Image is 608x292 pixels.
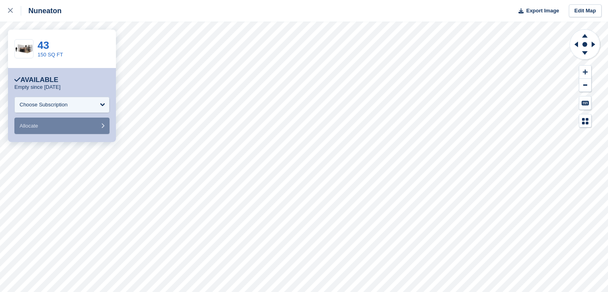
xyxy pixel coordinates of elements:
[569,4,602,18] a: Edit Map
[14,118,110,134] button: Allocate
[20,101,68,109] div: Choose Subscription
[526,7,559,15] span: Export Image
[14,76,58,84] div: Available
[579,79,591,92] button: Zoom Out
[579,114,591,128] button: Map Legend
[38,39,49,51] a: 43
[14,84,60,90] p: Empty since [DATE]
[514,4,559,18] button: Export Image
[20,123,38,129] span: Allocate
[579,66,591,79] button: Zoom In
[15,42,33,56] img: 150-sqft-unit.jpg
[579,96,591,110] button: Keyboard Shortcuts
[38,52,63,58] a: 150 SQ FT
[21,6,62,16] div: Nuneaton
